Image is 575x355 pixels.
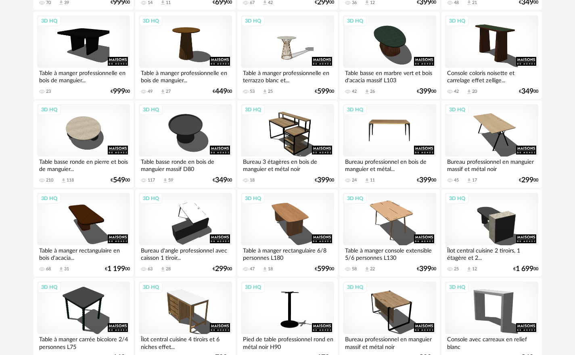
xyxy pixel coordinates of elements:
span: Download icon [162,177,168,184]
span: 1 199 [107,266,125,272]
div: € 00 [111,89,130,94]
span: Download icon [160,266,166,272]
div: 3D HQ [343,282,367,292]
div: 3D HQ [343,193,367,204]
div: 47 [250,266,255,272]
div: 26 [370,89,375,94]
div: € 00 [315,266,334,272]
div: Table basse en marbre vert et bois d'acacia massif L103 [343,68,436,84]
span: 349 [215,177,227,183]
div: € 00 [417,266,436,272]
div: Table à manger carrée bicolore 2/4 personnes L75 [37,334,130,350]
div: 31 [64,266,69,272]
span: 399 [317,177,329,183]
a: 3D HQ Table basse ronde en pierre et bois de manguier... 210 Download icon 118 €54900 [33,100,134,188]
div: 59 [168,177,173,183]
div: 11 [370,177,375,183]
div: € 00 [519,89,538,94]
div: Table à manger professionnelle en bois de manguier... [139,68,232,84]
div: 3D HQ [139,16,163,26]
a: 3D HQ Table à manger professionnelle en bois de manguier... 49 Download icon 27 €44900 [135,12,235,99]
div: 63 [148,266,153,272]
div: 3D HQ [38,282,61,292]
a: 3D HQ Table basse en marbre vert et bois d'acacia massif L103 42 Download icon 26 €39900 [339,12,439,99]
div: 3D HQ [241,104,265,115]
span: Download icon [364,89,370,95]
span: Download icon [364,177,370,184]
a: 3D HQ Table à manger rectangulaire en bois d'acacia... 68 Download icon 31 €1 19900 [33,189,134,276]
div: 58 [352,266,357,272]
div: Bureau professionnel en manguier massif et métal noir [343,334,436,350]
div: 18 [250,177,255,183]
div: 117 [148,177,155,183]
div: 3D HQ [139,193,163,204]
span: Download icon [58,266,64,272]
div: 3D HQ [139,282,163,292]
div: 45 [454,177,459,183]
span: 549 [113,177,125,183]
div: 3D HQ [445,104,469,115]
div: Table à manger professionnelle en terrazzo blanc et... [241,68,334,84]
span: 599 [317,266,329,272]
div: € 00 [513,266,538,272]
div: 3D HQ [38,16,61,26]
div: 3D HQ [445,193,469,204]
div: Console avec carreaux en relief blanc [445,334,538,350]
div: 53 [250,89,255,94]
div: 3D HQ [241,193,265,204]
div: 3D HQ [241,282,265,292]
div: € 00 [111,177,130,183]
span: Download icon [466,177,472,184]
div: 3D HQ [38,104,61,115]
div: € 00 [213,266,232,272]
a: 3D HQ Bureau professionnel en manguier massif et métal noir 45 Download icon 17 €29900 [441,100,542,188]
div: € 00 [213,177,232,183]
span: Download icon [61,177,67,184]
div: 25 [268,89,273,94]
div: € 00 [417,89,436,94]
div: 17 [472,177,477,183]
div: 3D HQ [445,282,469,292]
a: 3D HQ Table à manger professionnelle en terrazzo blanc et... 53 Download icon 25 €59900 [237,12,337,99]
div: 3D HQ [343,16,367,26]
span: 399 [419,89,431,94]
a: 3D HQ Console coloris noisette et carrelage effet zellige... 42 Download icon 20 €34900 [441,12,542,99]
span: 399 [419,177,431,183]
a: 3D HQ Bureau d'angle professionnel avec caisson 1 tiroir... 63 Download icon 28 €29900 [135,189,235,276]
div: 28 [166,266,171,272]
div: 24 [352,177,357,183]
div: 3D HQ [139,104,163,115]
div: Table à manger console extensible 5/6 personnes L130 [343,245,436,261]
div: 25 [454,266,459,272]
div: 3D HQ [241,16,265,26]
span: Download icon [364,266,370,272]
div: 3D HQ [38,193,61,204]
a: 3D HQ Bureau 3 étagères en bois de manguier et métal noir 18 €39900 [237,100,337,188]
div: € 00 [417,177,436,183]
div: 210 [46,177,53,183]
span: 299 [215,266,227,272]
span: Download icon [262,266,268,272]
div: 27 [166,89,171,94]
span: Download icon [466,89,472,95]
div: 20 [472,89,477,94]
div: 42 [454,89,459,94]
div: Table basse ronde en pierre et bois de manguier... [37,157,130,173]
div: Table à manger rectangulaire 6/8 personnes L180 [241,245,334,261]
span: Download icon [160,89,166,95]
a: 3D HQ Table à manger professionnelle en bois de manguier... 23 €99900 [33,12,134,99]
div: Table basse ronde en bois de manguier massif D80 [139,157,232,173]
div: 12 [472,266,477,272]
div: 3D HQ [343,104,367,115]
div: 68 [46,266,51,272]
div: Bureau d'angle professionnel avec caisson 1 tiroir... [139,245,232,261]
a: 3D HQ Îlot central cuisine 2 tiroirs, 1 étagère et 2... 25 Download icon 12 €1 69900 [441,189,542,276]
span: 349 [521,89,533,94]
div: 49 [148,89,153,94]
div: € 00 [105,266,130,272]
a: 3D HQ Bureau professionnel en bois de manguier et métal... 24 Download icon 11 €39900 [339,100,439,188]
div: € 00 [315,89,334,94]
a: 3D HQ Table basse ronde en bois de manguier massif D80 117 Download icon 59 €34900 [135,100,235,188]
div: Bureau 3 étagères en bois de manguier et métal noir [241,157,334,173]
span: Download icon [466,266,472,272]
